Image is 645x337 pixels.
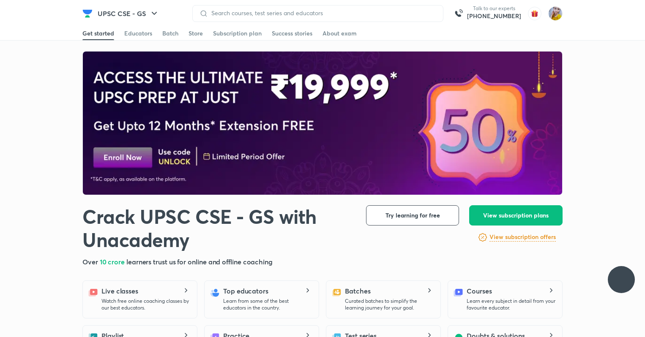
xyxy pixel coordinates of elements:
img: Company Logo [82,8,93,19]
div: Get started [82,29,114,38]
span: Try learning for free [385,211,440,220]
span: Over [82,257,100,266]
a: Batch [162,27,178,40]
span: learners trust us for online and offline coaching [126,257,273,266]
div: Success stories [272,29,312,38]
div: Subscription plan [213,29,262,38]
p: Learn from some of the best educators in the country. [223,298,312,311]
p: Curated batches to simplify the learning journey for your goal. [345,298,434,311]
span: 10 crore [100,257,126,266]
img: avatar [528,7,541,20]
span: View subscription plans [483,211,549,220]
h5: Courses [467,286,492,296]
button: Try learning for free [366,205,459,226]
h1: Crack UPSC CSE - GS with Unacademy [82,205,353,252]
a: [PHONE_NUMBER] [467,12,521,20]
a: View subscription offers [489,232,556,242]
a: Success stories [272,27,312,40]
a: Get started [82,27,114,40]
img: komal kumari [548,6,563,21]
button: View subscription plans [469,205,563,226]
a: Educators [124,27,152,40]
div: Batch [162,29,178,38]
h6: View subscription offers [489,233,556,242]
div: About exam [322,29,357,38]
img: call-us [450,5,467,22]
div: Store [189,29,203,38]
p: Learn every subject in detail from your favourite educator. [467,298,555,311]
h5: Live classes [101,286,138,296]
p: Watch free online coaching classes by our best educators. [101,298,190,311]
a: Subscription plan [213,27,262,40]
h5: Batches [345,286,370,296]
a: Store [189,27,203,40]
p: Talk to our experts [467,5,521,12]
div: Educators [124,29,152,38]
input: Search courses, test series and educators [208,10,436,16]
button: UPSC CSE - GS [93,5,164,22]
h5: Top educators [223,286,268,296]
a: About exam [322,27,357,40]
